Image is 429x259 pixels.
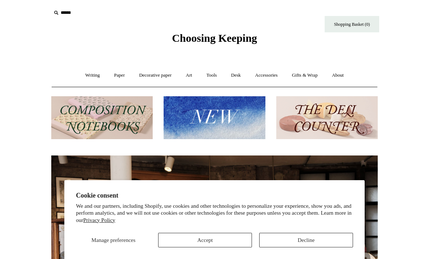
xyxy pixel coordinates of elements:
[172,32,257,44] span: Choosing Keeping
[179,66,199,85] a: Art
[325,66,350,85] a: About
[259,233,353,247] button: Decline
[225,66,248,85] a: Desk
[172,38,257,43] a: Choosing Keeping
[76,233,151,247] button: Manage preferences
[276,96,378,139] img: The Deli Counter
[164,96,265,139] img: New.jpg__PID:f73bdf93-380a-4a35-bcfe-7823039498e1
[51,96,153,139] img: 202302 Composition ledgers.jpg__PID:69722ee6-fa44-49dd-a067-31375e5d54ec
[83,217,115,223] a: Privacy Policy
[249,66,284,85] a: Accessories
[76,203,353,224] p: We and our partners, including Shopify, use cookies and other technologies to personalize your ex...
[133,66,178,85] a: Decorative paper
[158,233,252,247] button: Accept
[79,66,107,85] a: Writing
[76,192,353,199] h2: Cookie consent
[325,16,379,32] a: Shopping Basket (0)
[200,66,224,85] a: Tools
[285,66,324,85] a: Gifts & Wrap
[91,237,135,243] span: Manage preferences
[108,66,132,85] a: Paper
